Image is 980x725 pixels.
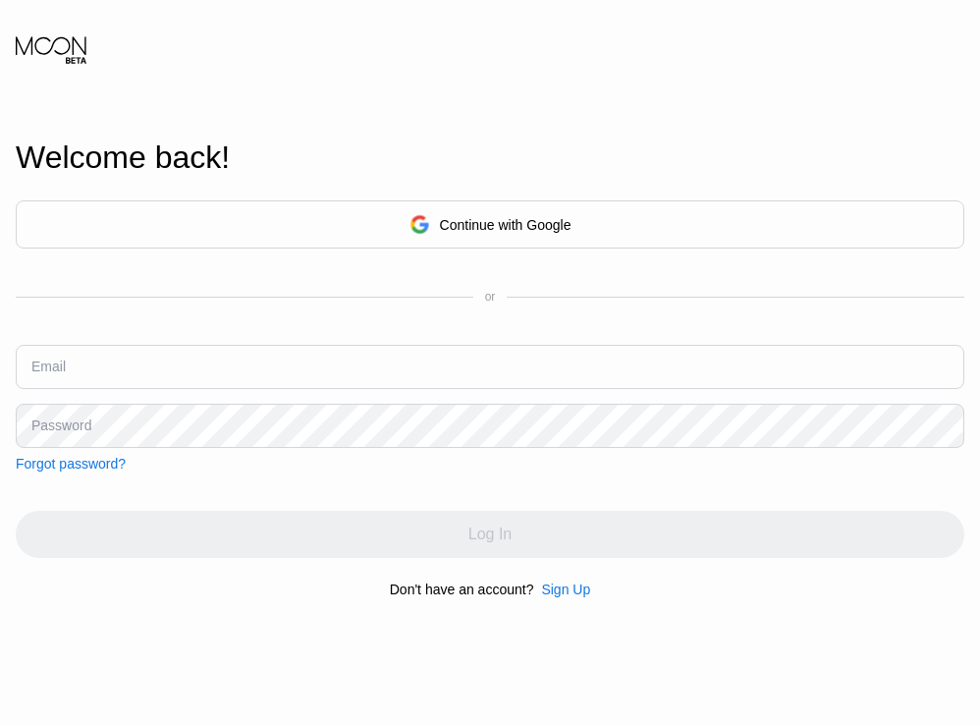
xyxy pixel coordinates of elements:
div: Don't have an account? [390,582,534,597]
div: Forgot password? [16,456,126,472]
div: Welcome back! [16,139,964,176]
div: Password [31,418,91,433]
div: Sign Up [533,582,590,597]
div: Sign Up [541,582,590,597]
div: Email [31,359,66,374]
div: or [485,290,496,304]
div: Continue with Google [440,217,572,233]
div: Continue with Google [16,200,964,249]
